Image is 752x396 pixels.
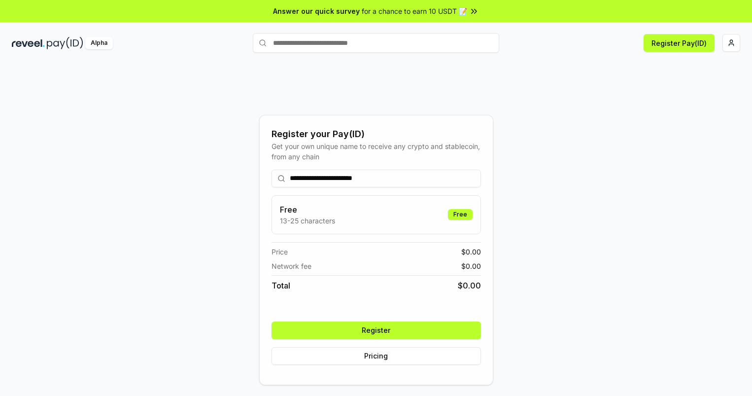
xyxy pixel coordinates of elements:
[272,141,481,162] div: Get your own unique name to receive any crypto and stablecoin, from any chain
[448,209,473,220] div: Free
[461,247,481,257] span: $ 0.00
[273,6,360,16] span: Answer our quick survey
[644,34,715,52] button: Register Pay(ID)
[85,37,113,49] div: Alpha
[458,280,481,291] span: $ 0.00
[272,347,481,365] button: Pricing
[461,261,481,271] span: $ 0.00
[12,37,45,49] img: reveel_dark
[362,6,467,16] span: for a chance to earn 10 USDT 📝
[272,280,290,291] span: Total
[47,37,83,49] img: pay_id
[272,247,288,257] span: Price
[272,261,311,271] span: Network fee
[280,204,335,216] h3: Free
[272,322,481,339] button: Register
[280,216,335,226] p: 13-25 characters
[272,127,481,141] div: Register your Pay(ID)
